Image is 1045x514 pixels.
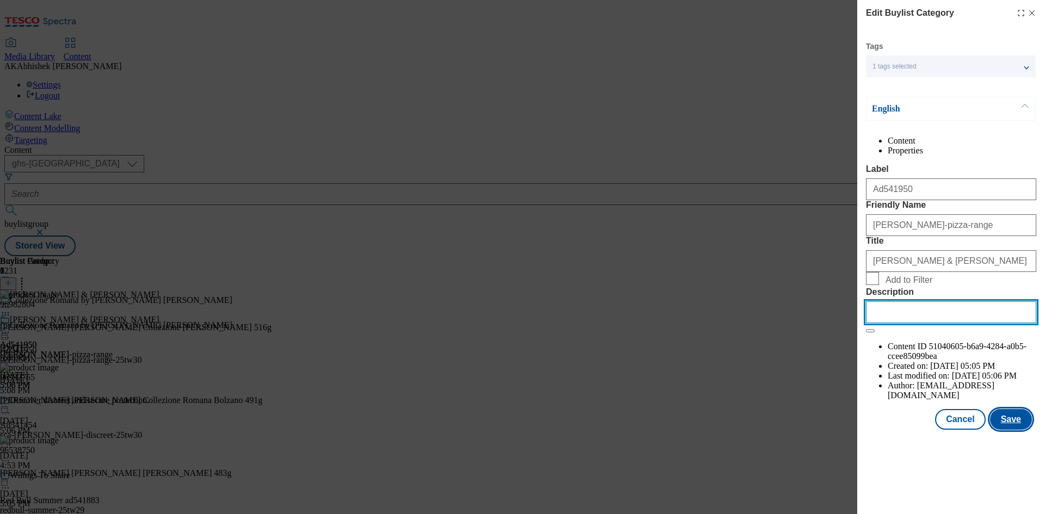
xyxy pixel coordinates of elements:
button: Cancel [935,409,985,430]
label: Description [866,287,1036,297]
li: Created on: [888,361,1036,371]
li: Properties [888,146,1036,156]
h4: Edit Buylist Category [866,7,954,20]
span: Add to Filter [886,275,932,285]
button: 1 tags selected [866,55,1036,77]
input: Enter Label [866,178,1036,200]
span: 51040605-b6a9-4284-a0b5-ccee85099bea [888,342,1026,361]
input: Enter Title [866,250,1036,272]
li: Content ID [888,342,1036,361]
input: Enter Friendly Name [866,214,1036,236]
input: Enter Description [866,301,1036,323]
li: Content [888,136,1036,146]
label: Title [866,236,1036,246]
li: Author: [888,381,1036,400]
label: Friendly Name [866,200,1036,210]
span: 1 tags selected [872,63,917,71]
label: Label [866,164,1036,174]
span: [DATE] 05:05 PM [930,361,995,370]
li: Last modified on: [888,371,1036,381]
p: English [872,103,986,114]
span: [EMAIL_ADDRESS][DOMAIN_NAME] [888,381,994,400]
button: Save [990,409,1032,430]
span: [DATE] 05:06 PM [952,371,1017,380]
label: Tags [866,44,883,49]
